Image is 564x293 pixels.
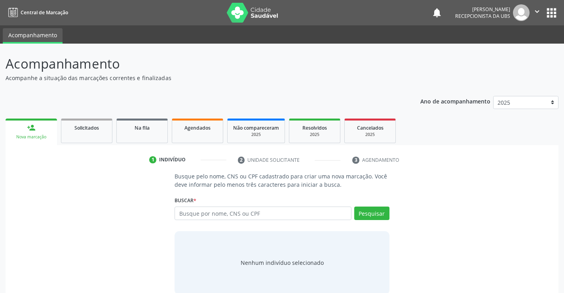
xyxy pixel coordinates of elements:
[533,7,541,16] i: 
[295,132,334,138] div: 2025
[6,54,393,74] p: Acompanhamento
[74,124,99,131] span: Solicitados
[354,207,389,220] button: Pesquisar
[11,134,51,140] div: Nova marcação
[175,194,196,207] label: Buscar
[135,124,150,131] span: Na fila
[420,96,490,106] p: Ano de acompanhamento
[241,259,324,267] div: Nenhum indivíduo selecionado
[184,124,211,131] span: Agendados
[175,172,389,189] p: Busque pelo nome, CNS ou CPF cadastrado para criar uma nova marcação. Você deve informar pelo men...
[175,207,351,220] input: Busque por nome, CNS ou CPF
[513,4,530,21] img: img
[350,132,390,138] div: 2025
[6,74,393,82] p: Acompanhe a situação das marcações correntes e finalizadas
[3,28,63,44] a: Acompanhamento
[530,4,545,21] button: 
[27,123,36,132] div: person_add
[431,7,442,18] button: notifications
[455,6,510,13] div: [PERSON_NAME]
[233,132,279,138] div: 2025
[6,6,68,19] a: Central de Marcação
[455,13,510,19] span: Recepcionista da UBS
[233,124,279,131] span: Não compareceram
[21,9,68,16] span: Central de Marcação
[149,156,156,163] div: 1
[159,156,186,163] div: Indivíduo
[357,124,384,131] span: Cancelados
[302,124,327,131] span: Resolvidos
[545,6,558,20] button: apps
